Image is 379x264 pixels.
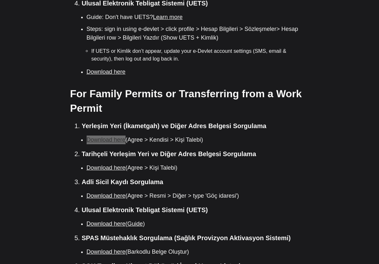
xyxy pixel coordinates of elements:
[87,221,126,227] a: Download here
[87,193,126,199] a: Download here
[128,221,143,227] a: Guide
[82,150,256,157] strong: Tarihçeli Yerleşim Yeri ve Diğer Adres Belgesi Sorgulama
[87,13,309,22] li: Guide: Don't have UETS?
[70,87,308,116] h3: For Family Permits or Transferring from a Work Permit
[87,25,309,63] li: Steps: sign in using e-devlet > click profile > Hesap Bilgileri > Sözleşmeler> Hesap Bilgileri ro...
[87,136,309,144] li: (Agree > Kendisi > Kişi Talebi)
[87,248,309,256] li: (Barkodlu Belge Oluştur)
[87,137,126,143] a: Download here
[82,178,163,185] strong: Adli Sicil Kaydı Sorgulama
[87,69,126,75] a: Download here
[87,220,309,228] li: ( )
[87,249,126,255] a: Download here
[87,164,309,172] li: (Agree > Kişi Talebi)
[153,14,183,20] a: Learn more
[82,206,208,213] strong: Ulusal Elektronik Tebligat Sistemi (UETS)
[82,234,291,241] strong: SPAS Müstehaklık Sorgulama (Sağlık Provizyon Aktivasyon Sistemi)
[82,122,267,129] strong: Yerleşim Yeri (İkametgah) ve Diğer Adres Belgesi Sorgulama
[91,47,309,63] li: If UETS or Kimlik don’t appear, update your e-Devlet account settings (SMS, email & security), th...
[87,165,126,171] a: Download here
[87,192,309,200] li: (Agree > Resmi > Diğer > type 'Göç idaresi')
